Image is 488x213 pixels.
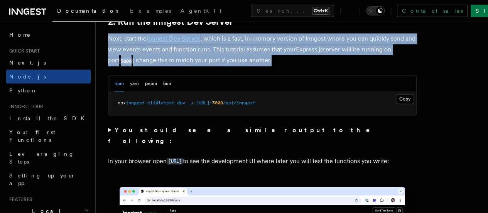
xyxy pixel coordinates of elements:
span: Inngest tour [6,104,43,110]
a: Install the SDK [6,111,91,125]
span: Home [9,31,31,39]
span: Install the SDK [9,115,89,121]
span: 3000 [212,100,223,106]
a: Leveraging Steps [6,147,91,169]
button: yarn [130,76,139,92]
a: Examples [125,2,176,21]
span: Documentation [57,8,121,14]
a: Documentation [52,2,125,22]
a: Python [6,83,91,97]
span: Next.js [9,60,46,66]
button: Search...Ctrl+K [251,5,334,17]
button: Copy [396,94,414,104]
span: Setting up your app [9,172,76,186]
span: dev [177,100,185,106]
a: Home [6,28,91,42]
a: AgentKit [176,2,226,21]
code: 3000 [119,58,133,64]
a: Inngest Dev Server [147,35,200,42]
span: [URL]: [196,100,212,106]
span: Features [6,196,32,203]
a: Your first Functions [6,125,91,147]
span: Python [9,87,37,94]
span: Node.js [9,73,46,80]
button: Toggle dark mode [366,6,385,15]
p: In your browser open to see the development UI where later you will test the functions you write: [108,155,417,167]
a: [URL] [167,157,183,164]
span: Quick start [6,48,40,54]
span: -u [188,100,193,106]
a: Next.js [6,56,91,70]
summary: You should see a similar output to the following: [108,124,417,146]
button: pnpm [145,76,157,92]
button: bun [163,76,171,92]
a: Setting up your app [6,169,91,190]
span: Your first Functions [9,129,55,143]
span: AgentKit [181,8,221,14]
strong: You should see a similar output to the following: [108,126,381,144]
a: Contact sales [397,5,468,17]
span: npx [118,100,126,106]
span: Examples [130,8,171,14]
kbd: Ctrl+K [312,7,329,15]
a: Node.js [6,70,91,83]
span: /api/inngest [223,100,255,106]
button: npm [115,76,124,92]
span: inngest-cli@latest [126,100,174,106]
p: Next, start the , which is a fast, in-memory version of Inngest where you can quickly send and vi... [108,33,417,66]
span: Leveraging Steps [9,151,74,165]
